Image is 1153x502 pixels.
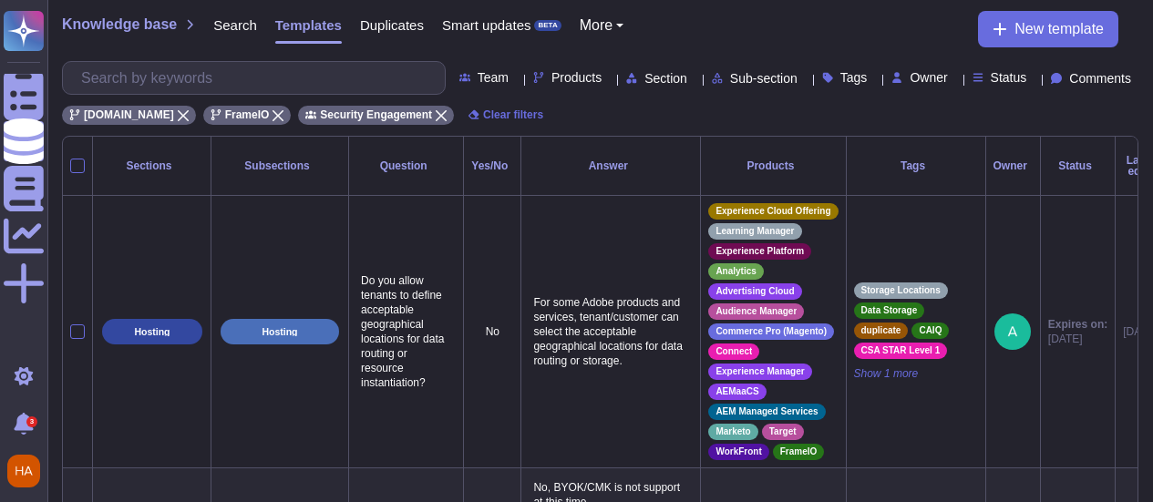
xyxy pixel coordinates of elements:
div: Sections [100,160,203,171]
p: Hosting [262,327,297,337]
span: Target [769,427,797,436]
div: Yes/No [471,160,513,171]
span: [DOMAIN_NAME] [84,109,174,120]
p: Do you allow tenants to define acceptable geographical locations for data routing or resource ins... [356,269,456,394]
span: Experience Manager [715,367,804,376]
span: duplicate [861,326,901,335]
p: For some Adobe products and services, tenant/customer can select the acceptable geographical loca... [529,291,693,373]
span: More [580,18,613,33]
span: Data Storage [861,306,918,315]
button: New template [978,11,1118,47]
span: Advertising Cloud [715,287,794,296]
img: user [994,313,1031,350]
button: user [4,451,53,491]
span: Connect [715,347,752,356]
span: Expires on: [1048,317,1107,332]
p: No [471,324,513,339]
div: Products [708,160,838,171]
span: Clear filters [483,109,543,120]
span: Status [991,71,1027,84]
button: More [580,18,624,33]
span: Templates [275,18,342,32]
div: BETA [534,20,561,31]
span: Tags [840,71,868,84]
div: Subsections [219,160,341,171]
span: Sub-section [730,72,798,85]
span: Storage Locations [861,286,941,295]
span: Learning Manager [715,227,794,236]
span: FrameIO [225,109,270,120]
span: Team [478,71,509,84]
div: Status [1048,160,1107,171]
span: Search [213,18,257,32]
span: AEM Managed Services [715,407,818,416]
img: user [7,455,40,487]
span: WorkFront [715,447,761,456]
span: AEMaaCS [715,387,758,396]
div: Answer [529,160,693,171]
div: 3 [26,416,37,427]
div: Tags [854,160,978,171]
span: Comments [1069,72,1131,85]
span: FrameIO [780,447,818,456]
div: Owner [993,160,1033,171]
span: CAIQ [919,326,942,335]
span: Show 1 more [854,366,978,381]
span: Marketo [715,427,750,436]
span: Smart updates [442,18,531,32]
input: Search by keywords [72,62,445,94]
span: Section [644,72,687,85]
span: Products [551,71,602,84]
span: Commerce Pro (Magento) [715,327,827,336]
p: Hosting [134,327,170,337]
span: Audience Manager [715,307,797,316]
span: Knowledge base [62,17,177,32]
span: Experience Platform [715,247,804,256]
span: New template [1014,22,1104,36]
span: Duplicates [360,18,424,32]
span: Security Engagement [320,109,432,120]
span: Analytics [715,267,756,276]
div: Question [356,160,456,171]
span: CSA STAR Level 1 [861,346,941,355]
span: Owner [910,71,947,84]
span: [DATE] [1048,332,1107,346]
span: Experience Cloud Offering [715,207,830,216]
